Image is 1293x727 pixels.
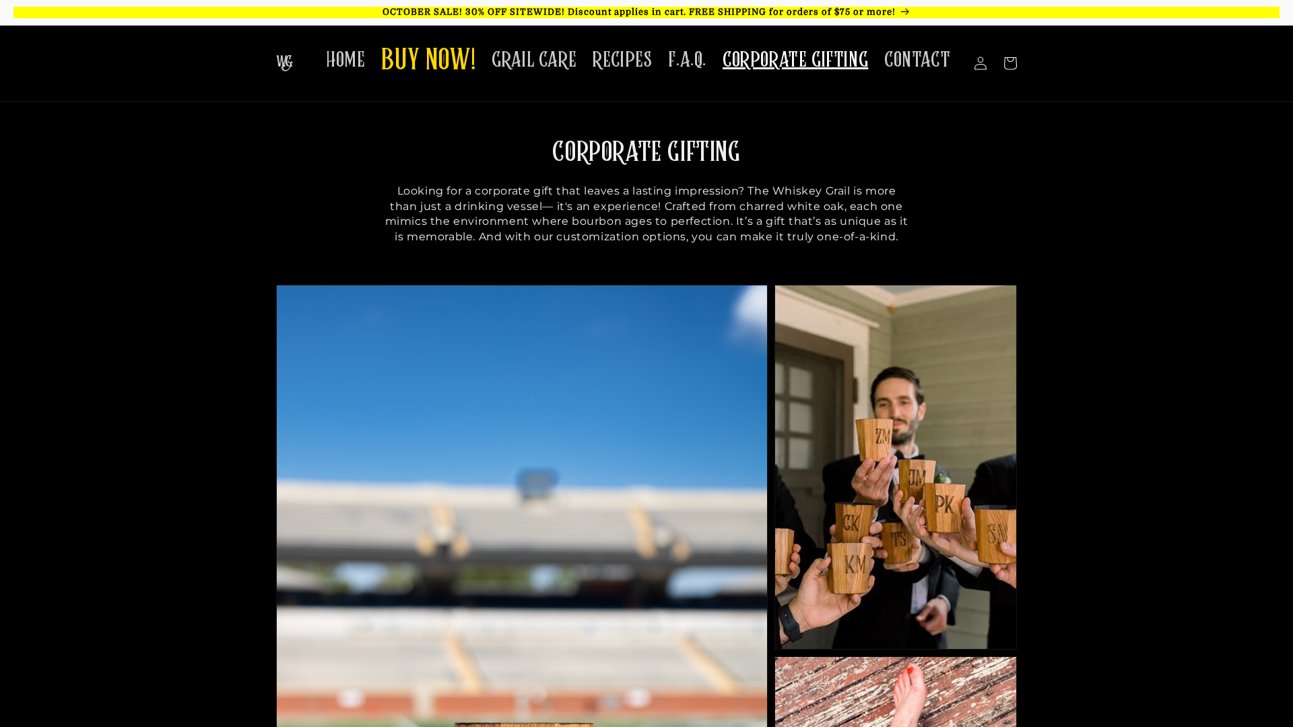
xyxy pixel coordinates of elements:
p: OCTOBER SALE! 30% OFF SITEWIDE! Discount applies in cart. FREE SHIPPING for orders of $75 or more! [13,7,1280,18]
a: CONTACT [876,39,958,81]
span: CONTACT [884,47,950,73]
a: F.A.Q. [660,39,715,81]
span: BUY NOW! [381,43,475,80]
a: GRAIL CARE [484,39,585,81]
h2: CORPORATE GIFTING [384,135,909,170]
span: F.A.Q. [668,47,706,73]
a: RECIPES [585,39,660,81]
a: CORPORATE GIFTING [715,39,876,81]
span: GRAIL CARE [492,47,576,73]
a: HOME [318,39,373,81]
span: CORPORATE GIFTING [723,47,868,73]
span: RECIPES [593,47,652,73]
img: The Whiskey Grail [276,55,293,71]
a: BUY NOW! [373,35,484,88]
p: Looking for a corporate gift that leaves a lasting impression? The Whiskey Grail is more than jus... [384,184,909,244]
span: HOME [326,47,365,73]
